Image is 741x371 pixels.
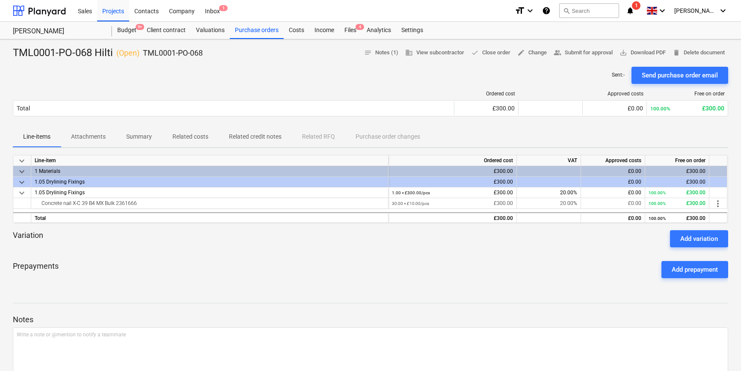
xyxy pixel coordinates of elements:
[584,166,641,177] div: £0.00
[650,106,670,112] small: 100.00%
[632,1,640,10] span: 1
[23,132,50,141] p: Line-items
[392,201,429,206] small: 30.00 × £10.00 / pcs
[657,6,667,16] i: keyboard_arrow_down
[392,187,513,198] div: £300.00
[584,177,641,187] div: £0.00
[542,6,551,16] i: Knowledge base
[525,6,535,16] i: keyboard_arrow_down
[13,46,203,60] div: TML0001-PO-068 Hilti
[35,198,385,208] div: Concrete nail X-C 39 B4 MX Bulk 2361666
[661,261,728,278] button: Add prepayment
[35,166,385,176] div: 1 Materials
[392,177,513,187] div: £300.00
[392,198,513,209] div: £300.00
[17,156,27,166] span: keyboard_arrow_down
[515,6,525,16] i: format_size
[458,105,515,112] div: £300.00
[649,190,666,195] small: 100.00%
[112,22,142,39] div: Budget
[362,22,396,39] a: Analytics
[649,166,705,177] div: £300.00
[517,155,581,166] div: VAT
[35,190,85,196] span: 1.05 Drylining Fixings
[698,330,741,371] iframe: Chat Widget
[581,155,645,166] div: Approved costs
[172,132,208,141] p: Related costs
[680,233,718,244] div: Add variation
[230,22,284,39] a: Purchase orders
[396,22,428,39] a: Settings
[364,49,372,56] span: notes
[309,22,339,39] a: Income
[458,91,515,97] div: Ordered cost
[356,24,364,30] span: 4
[650,105,724,112] div: £300.00
[13,261,59,278] p: Prepayments
[471,49,479,56] span: done
[672,264,718,275] div: Add prepayment
[619,49,627,56] span: save_alt
[517,49,525,56] span: edit
[284,22,309,39] a: Costs
[586,105,643,112] div: £0.00
[550,46,616,59] button: Submit for approval
[191,22,230,39] a: Valuations
[554,49,561,56] span: people_alt
[619,48,666,58] span: Download PDF
[642,70,718,81] div: Send purchase order email
[126,132,152,141] p: Summary
[136,24,144,30] span: 9+
[584,213,641,224] div: £0.00
[13,315,728,325] p: Notes
[405,49,413,56] span: business
[626,6,634,16] i: notifications
[402,46,468,59] button: View subcontractor
[31,155,388,166] div: Line-item
[649,201,666,206] small: 100.00%
[405,48,464,58] span: View subcontractor
[559,3,619,18] button: Search
[517,198,581,209] div: 20.00%
[718,6,728,16] i: keyboard_arrow_down
[361,46,402,59] button: Notes (1)
[13,230,43,247] p: Variation
[116,48,139,58] p: ( Open )
[364,48,398,58] span: Notes (1)
[670,230,728,247] button: Add variation
[468,46,514,59] button: Close order
[612,71,625,79] p: Sent : -
[649,198,705,209] div: £300.00
[17,177,27,187] span: keyboard_arrow_down
[586,91,643,97] div: Approved costs
[13,27,102,36] div: [PERSON_NAME]
[645,155,709,166] div: Free on order
[339,22,362,39] a: Files4
[554,48,613,58] span: Submit for approval
[17,188,27,198] span: keyboard_arrow_down
[713,199,723,209] span: more_vert
[517,187,581,198] div: 20.00%
[584,187,641,198] div: £0.00
[143,48,203,58] p: TML0001-PO-068
[649,213,705,224] div: £300.00
[514,46,550,59] button: Change
[584,198,641,209] div: £0.00
[219,5,228,11] span: 1
[17,166,27,177] span: keyboard_arrow_down
[392,213,513,224] div: £300.00
[673,48,725,58] span: Delete document
[471,48,510,58] span: Close order
[669,46,728,59] button: Delete document
[650,91,725,97] div: Free on order
[142,22,191,39] a: Client contract
[673,49,680,56] span: delete
[112,22,142,39] a: Budget9+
